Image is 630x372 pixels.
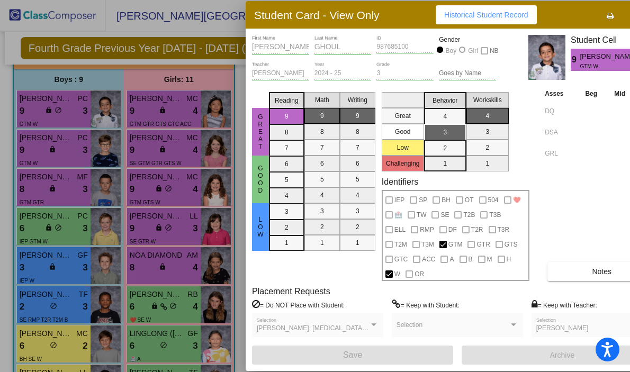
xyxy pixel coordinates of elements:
label: Placement Requests [252,286,330,296]
span: GTM [448,238,463,251]
button: Save [252,346,453,365]
span: T2R [471,223,483,236]
span: T3M [421,238,434,251]
span: M [487,253,492,266]
span: GTC [394,253,408,266]
input: year [314,70,372,77]
input: assessment [545,146,574,161]
span: GTS [505,238,518,251]
span: B [469,253,473,266]
span: T2M [394,238,407,251]
span: ELL [394,223,406,236]
input: assessment [545,124,574,140]
span: OR [415,268,424,280]
span: OT [465,194,474,206]
span: [PERSON_NAME], [MEDICAL_DATA][PERSON_NAME] [257,324,416,332]
span: RMP [420,223,434,236]
h3: Student Card - View Only [254,8,380,22]
span: 9 [571,53,580,66]
span: T3R [498,223,510,236]
input: grade [376,70,434,77]
th: Asses [542,88,577,99]
mat-label: Gender [439,35,496,44]
label: = Do NOT Place with Student: [252,300,345,310]
span: [PERSON_NAME] [536,324,589,332]
span: ❤️ [513,194,521,206]
th: Beg [577,88,606,99]
span: 504 [488,194,499,206]
span: NB [490,44,499,57]
label: Identifiers [382,177,418,187]
input: goes by name [439,70,496,77]
span: DF [448,223,457,236]
span: SP [419,194,427,206]
input: assessment [545,103,574,119]
span: 🏥 [394,208,402,221]
span: Low [256,216,265,238]
span: GTR [476,238,490,251]
span: Save [343,350,362,359]
div: Boy [445,46,457,56]
span: ACC [422,253,435,266]
span: T3B [489,208,501,221]
span: BH [442,194,451,206]
span: Notes [592,267,611,276]
input: teacher [252,70,309,77]
button: Historical Student Record [436,5,537,24]
span: Historical Student Record [444,11,528,19]
span: A [449,253,454,266]
span: Good [256,165,265,194]
span: IEP [394,194,404,206]
span: T2B [463,208,475,221]
span: SE [440,208,449,221]
label: = Keep with Teacher: [532,300,597,310]
span: H [507,253,511,266]
span: TW [417,208,427,221]
label: = Keep with Student: [392,300,460,310]
input: Enter ID [376,43,434,51]
span: Archive [550,351,575,359]
span: Great [256,113,265,150]
div: Girl [467,46,478,56]
span: W [394,268,400,280]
